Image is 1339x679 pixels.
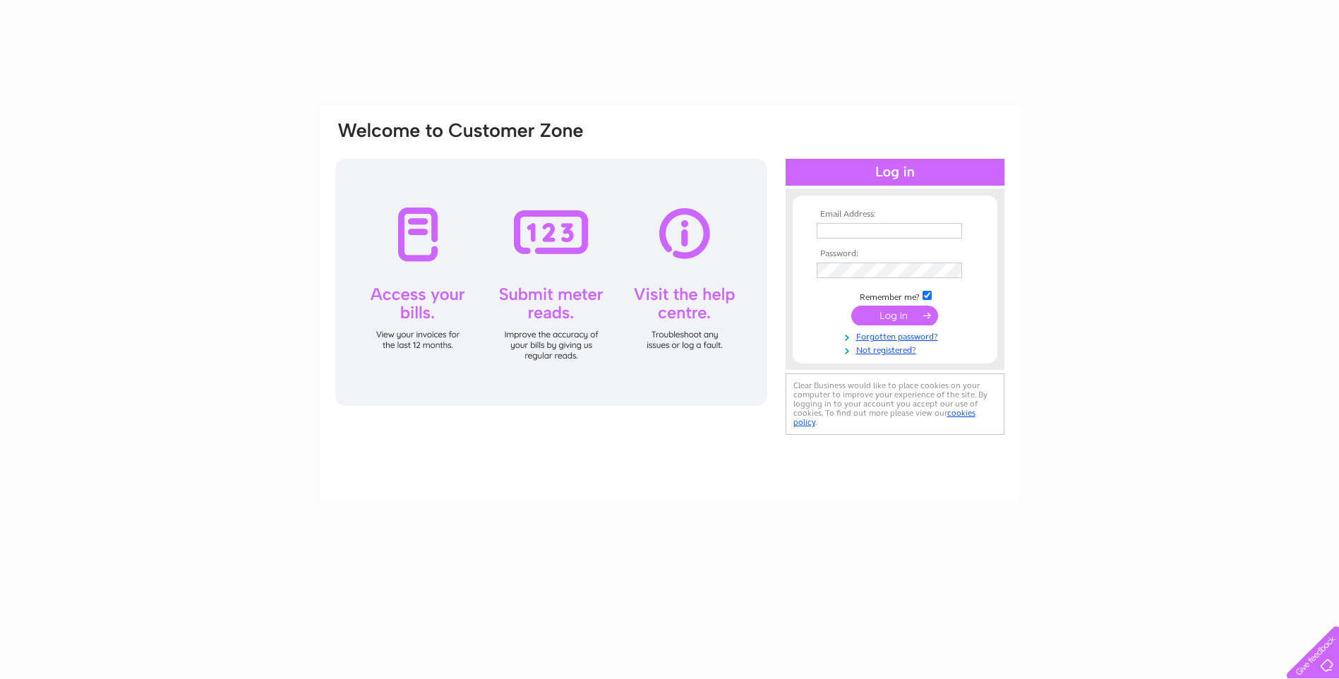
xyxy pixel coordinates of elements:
[813,249,977,259] th: Password:
[793,408,975,427] a: cookies policy
[813,289,977,303] td: Remember me?
[817,342,977,356] a: Not registered?
[817,329,977,342] a: Forgotten password?
[851,306,938,325] input: Submit
[786,373,1004,435] div: Clear Business would like to place cookies on your computer to improve your experience of the sit...
[813,210,977,220] th: Email Address:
